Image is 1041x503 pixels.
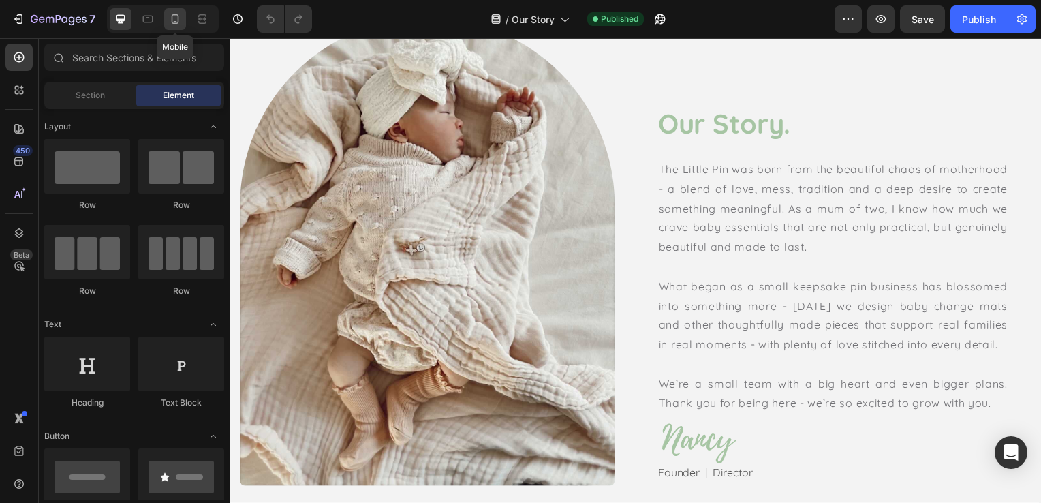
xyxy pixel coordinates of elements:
h2: Our Story. [430,67,807,105]
div: Beta [10,249,33,260]
span: Layout [44,121,71,133]
span: Text [44,318,61,331]
button: Publish [950,5,1008,33]
span: What began as a small keepsake pin business has blossomed into something more - [DATE] we design ... [432,243,783,316]
span: Published [601,13,638,25]
div: Publish [962,12,996,27]
img: Alt Image [430,385,517,431]
span: The Little Pin was born from the beautiful chaos of motherhood - a blend of love, mess, tradition... [432,125,783,217]
span: We’re a small team with a big heart and even bigger plans. Thank you for being here - we’re so ex... [432,341,783,375]
div: Row [138,285,224,297]
span: Section [76,89,105,102]
div: Row [138,199,224,211]
div: Undo/Redo [257,5,312,33]
span: Toggle open [202,116,224,138]
p: Founder | Director [431,429,527,446]
button: Save [900,5,945,33]
div: Row [44,285,130,297]
span: Element [163,89,194,102]
div: Open Intercom Messenger [995,436,1027,469]
div: Text Block [138,397,224,409]
div: Row [44,199,130,211]
span: Save [912,14,934,25]
span: Our Story [512,12,555,27]
span: Toggle open [202,425,224,447]
span: / [506,12,509,27]
button: 7 [5,5,102,33]
input: Search Sections & Elements [44,44,224,71]
span: Button [44,430,69,442]
iframe: Design area [230,38,1041,503]
div: Heading [44,397,130,409]
p: 7 [89,11,95,27]
span: Toggle open [202,314,224,335]
div: 450 [13,145,33,156]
